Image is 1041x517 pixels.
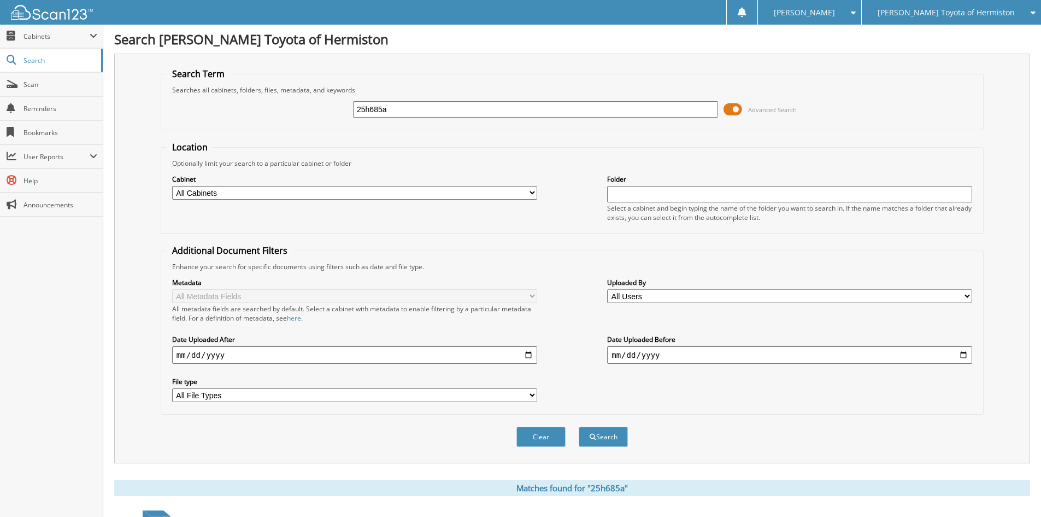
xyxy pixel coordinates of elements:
[23,80,97,89] span: Scan
[579,427,628,447] button: Search
[23,128,97,137] span: Bookmarks
[114,480,1030,496] div: Matches found for "25h685a"
[748,106,797,114] span: Advanced Search
[172,335,537,344] label: Date Uploaded After
[878,9,1015,16] span: [PERSON_NAME] Toyota of Hermiston
[172,346,537,364] input: start
[774,9,835,16] span: [PERSON_NAME]
[172,377,537,386] label: File type
[516,427,566,447] button: Clear
[167,85,978,95] div: Searches all cabinets, folders, files, metadata, and keywords
[287,313,301,323] a: here
[11,5,93,20] img: scan123-logo-white.svg
[167,245,293,257] legend: Additional Document Filters
[172,278,537,287] label: Metadata
[607,278,972,287] label: Uploaded By
[23,152,90,161] span: User Reports
[23,104,97,113] span: Reminders
[167,68,230,80] legend: Search Term
[23,56,96,65] span: Search
[167,141,213,153] legend: Location
[114,30,1030,48] h1: Search [PERSON_NAME] Toyota of Hermiston
[23,32,90,41] span: Cabinets
[23,176,97,185] span: Help
[172,175,537,184] label: Cabinet
[167,262,978,271] div: Enhance your search for specific documents using filters such as date and file type.
[167,159,978,168] div: Optionally limit your search to a particular cabinet or folder
[607,335,972,344] label: Date Uploaded Before
[172,304,537,323] div: All metadata fields are searched by default. Select a cabinet with metadata to enable filtering b...
[23,200,97,210] span: Announcements
[607,346,972,364] input: end
[607,204,972,222] div: Select a cabinet and begin typing the name of the folder you want to search in. If the name match...
[607,175,972,184] label: Folder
